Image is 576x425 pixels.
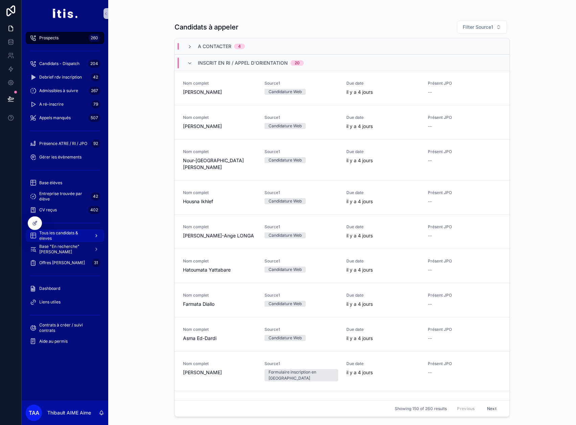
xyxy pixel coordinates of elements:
div: 42 [91,192,100,200]
div: 42 [91,73,100,81]
div: Formulaire inscription en [GEOGRAPHIC_DATA] [269,369,334,381]
a: CV reçus402 [26,204,104,216]
div: 204 [88,60,100,68]
span: Source1 [264,115,338,120]
span: Présent JPO [428,258,501,264]
div: 92 [91,140,100,148]
span: Due date [346,258,420,264]
a: Dashboard [26,282,104,295]
span: [PERSON_NAME] [183,89,256,95]
span: Farmata Diallo [183,301,256,307]
a: Appels manqués507 [26,112,104,124]
span: Due date [346,224,420,230]
div: 31 [92,259,100,267]
span: Base "En recherche" [PERSON_NAME] [39,244,89,255]
div: Candidature Web [269,267,302,273]
span: Nom complet [183,361,256,366]
span: Source1 [264,293,338,298]
span: Nom complet [183,190,256,195]
span: Appels manqués [39,115,71,121]
h1: Candidats à appeler [175,22,238,32]
button: Next [482,403,501,414]
img: App logo [52,8,77,19]
a: Debrief rdv inscription42 [26,71,104,83]
span: Présence ATRE / RI / JPO [39,141,87,146]
p: il y a 4 jours [346,198,373,205]
span: Due date [346,115,420,120]
span: Nom complet [183,81,256,86]
span: Dashboard [39,286,60,291]
span: Due date [346,327,420,332]
div: 20 [295,60,300,66]
a: Présence ATRE / RI / JPO92 [26,137,104,150]
span: Due date [346,293,420,298]
span: A ré-inscrire [39,102,64,107]
div: 79 [91,100,100,108]
span: -- [428,123,432,130]
span: Due date [346,149,420,154]
span: Base élèves [39,180,62,186]
div: Candidature Web [269,232,302,238]
span: Prospects [39,35,59,41]
p: il y a 4 jours [346,369,373,376]
span: Présent JPO [428,293,501,298]
span: Entreprise trouvée par élève [39,191,88,202]
span: Housna Ikhlef [183,198,256,205]
a: Prospects260 [26,32,104,44]
span: Présent JPO [428,224,501,230]
span: Source1 [264,81,338,86]
a: Base élèves [26,177,104,189]
span: Nour-[GEOGRAPHIC_DATA][PERSON_NAME] [183,157,256,171]
div: Candidature Web [269,89,302,95]
p: il y a 4 jours [346,267,373,273]
p: il y a 4 jours [346,335,373,342]
span: Aide au permis [39,339,68,344]
span: Contrats à créer / suivi contrats [39,322,97,333]
span: Source1 [264,361,338,366]
div: 260 [89,34,100,42]
span: Source1 [264,149,338,154]
a: Tous les candidats & eleves [26,230,104,242]
p: il y a 4 jours [346,232,373,239]
span: -- [428,232,432,239]
a: Aide au permis [26,335,104,347]
div: Candidature Web [269,123,302,129]
a: Liens utiles [26,296,104,308]
p: il y a 4 jours [346,123,373,130]
span: Liens utiles [39,299,61,305]
a: A ré-inscrire79 [26,98,104,110]
span: [PERSON_NAME]-Ange LONGA [183,232,256,239]
div: Candidature Web [269,198,302,204]
span: Filter Source1 [463,24,493,30]
span: Source1 [264,190,338,195]
span: Source1 [264,327,338,332]
a: Nom complet[PERSON_NAME]Source1Candidature WebDue dateil y a 4 joursPrésent JPO-- [175,71,509,105]
span: Présent JPO [428,81,501,86]
span: -- [428,267,432,273]
a: Nom completHousna IkhlefSource1Candidature WebDue dateil y a 4 joursPrésent JPO-- [175,180,509,214]
a: Candidats - Dispatch204 [26,58,104,70]
span: Nom complet [183,224,256,230]
a: Offres [PERSON_NAME]31 [26,257,104,269]
span: -- [428,369,432,376]
span: CV reçus [39,207,57,213]
a: Nom complet[PERSON_NAME]Source1Candidature WebDue dateil y a 4 joursPrésent JPO-- [175,105,509,139]
span: Hatoumata Yattabare [183,267,256,273]
span: Nom complet [183,258,256,264]
span: Présent JPO [428,115,501,120]
a: Contrats à créer / suivi contrats [26,322,104,334]
span: Showing 150 of 260 results [395,406,447,411]
span: Admissibles à suivre [39,88,78,93]
a: Nom completNour-[GEOGRAPHIC_DATA][PERSON_NAME]Source1Candidature WebDue dateil y a 4 joursPrésent... [175,139,509,180]
p: Thibault AIME Aime [47,409,91,416]
span: Offres [PERSON_NAME] [39,260,85,265]
span: -- [428,157,432,164]
span: Présent JPO [428,190,501,195]
a: Base "En recherche" [PERSON_NAME] [26,243,104,255]
span: -- [428,301,432,307]
p: il y a 4 jours [346,89,373,95]
div: 507 [89,114,100,122]
span: -- [428,335,432,342]
span: Présent JPO [428,361,501,366]
div: 402 [88,206,100,214]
